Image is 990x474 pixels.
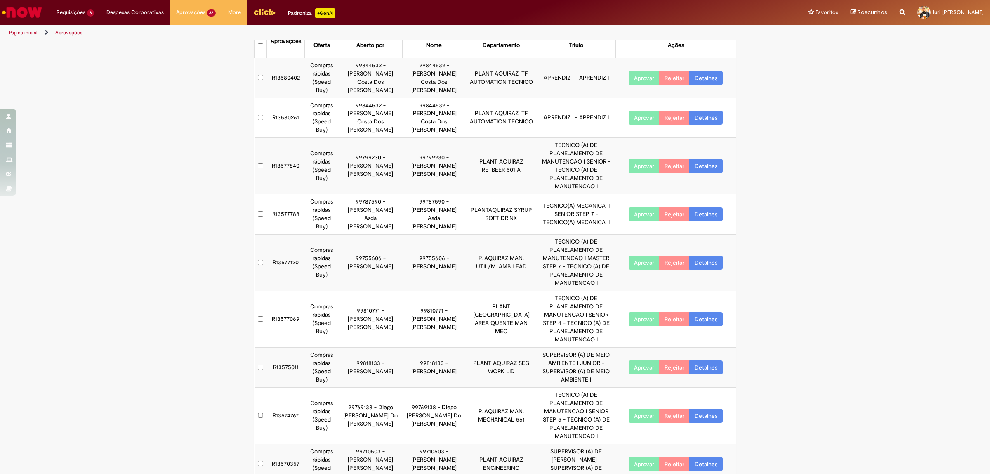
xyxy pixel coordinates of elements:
[305,348,339,388] td: Compras rápidas (Speed Buy)
[402,98,466,138] td: 99844532 - [PERSON_NAME] Costa Dos [PERSON_NAME]
[659,409,690,423] button: Rejeitar
[339,291,402,348] td: 99810771 - [PERSON_NAME] [PERSON_NAME]
[689,360,723,374] a: Detalhes
[466,388,537,444] td: P. AQUIRAZ MAN. MECHANICAL 561
[305,388,339,444] td: Compras rápidas (Speed Buy)
[629,111,660,125] button: Aprovar
[402,194,466,235] td: 99787590 - [PERSON_NAME] Asda [PERSON_NAME]
[339,194,402,235] td: 99787590 - [PERSON_NAME] Asda [PERSON_NAME]
[339,235,402,291] td: 99755606 - [PERSON_NAME]
[629,360,660,374] button: Aprovar
[466,194,537,235] td: PLANTAQUIRAZ SYRUP SOFT DRINK
[1,4,43,21] img: ServiceNow
[267,98,305,138] td: R13580261
[402,58,466,98] td: 99844532 - [PERSON_NAME] Costa Dos [PERSON_NAME]
[402,388,466,444] td: 99769138 - Diego [PERSON_NAME] Do [PERSON_NAME]
[176,8,205,17] span: Aprovações
[9,29,38,36] a: Página inicial
[668,41,684,50] div: Ações
[659,207,690,221] button: Rejeitar
[106,8,164,17] span: Despesas Corporativas
[339,58,402,98] td: 99844532 - [PERSON_NAME] Costa Dos [PERSON_NAME]
[569,41,583,50] div: Título
[305,98,339,138] td: Compras rápidas (Speed Buy)
[426,41,442,50] div: Nome
[689,159,723,173] a: Detalhes
[267,33,305,58] th: Aprovações
[305,194,339,235] td: Compras rápidas (Speed Buy)
[689,207,723,221] a: Detalhes
[315,8,335,18] p: +GenAi
[267,58,305,98] td: R13580402
[933,9,984,16] span: Iuri [PERSON_NAME]
[629,207,660,221] button: Aprovar
[339,348,402,388] td: 99818133 - [PERSON_NAME]
[339,98,402,138] td: 99844532 - [PERSON_NAME] Costa Dos [PERSON_NAME]
[356,41,384,50] div: Aberto por
[267,194,305,235] td: R13577788
[537,138,615,194] td: TECNICO (A) DE PLANEJAMENTO DE MANUTENCAO I SENIOR - TECNICO (A) DE PLANEJAMENTO DE MANUTENCAO I
[288,8,335,18] div: Padroniza
[537,348,615,388] td: SUPERVISOR (A) DE MEIO AMBIENTE I JUNIOR - SUPERVISOR (A) DE MEIO AMBIENTE I
[402,348,466,388] td: 99818133 - [PERSON_NAME]
[659,71,690,85] button: Rejeitar
[466,98,537,138] td: PLANT AQUIRAZ ITF AUTOMATION TECNICO
[466,235,537,291] td: P. AQUIRAZ MAN. UTIL/M. AMB LEAD
[816,8,838,17] span: Favoritos
[537,58,615,98] td: APRENDIZ I - APRENDIZ I
[466,138,537,194] td: PLANT AQUIRAZ RETBEER 501 A
[629,457,660,471] button: Aprovar
[483,41,520,50] div: Departamento
[537,194,615,235] td: TECNICO(A) MECANICA II SENIOR STEP 7 - TECNICO(A) MECANICA II
[537,291,615,348] td: TECNICO (A) DE PLANEJAMENTO DE MANUTENCAO I SENIOR STEP 4 - TECNICO (A) DE PLANEJAMENTO DE MANUTE...
[659,457,690,471] button: Rejeitar
[57,8,85,17] span: Requisições
[629,312,660,326] button: Aprovar
[629,159,660,173] button: Aprovar
[659,256,690,270] button: Rejeitar
[689,312,723,326] a: Detalhes
[271,37,301,45] div: Aprovações
[537,235,615,291] td: TECNICO (A) DE PLANEJAMENTO DE MANUTENCAO I MASTER STEP 7 - TECNICO (A) DE PLANEJAMENTO DE MANUTE...
[466,58,537,98] td: PLANT AQUIRAZ ITF AUTOMATION TECNICO
[537,388,615,444] td: TECNICO (A) DE PLANEJAMENTO DE MANUTENCAO I SENIOR STEP 5 - TECNICO (A) DE PLANEJAMENTO DE MANUTE...
[305,235,339,291] td: Compras rápidas (Speed Buy)
[402,138,466,194] td: 99799230 - [PERSON_NAME] [PERSON_NAME]
[466,348,537,388] td: PLANT AQUIRAZ SEG WORK LID
[689,111,723,125] a: Detalhes
[267,348,305,388] td: R13575011
[689,71,723,85] a: Detalhes
[402,291,466,348] td: 99810771 - [PERSON_NAME] [PERSON_NAME]
[305,138,339,194] td: Compras rápidas (Speed Buy)
[629,71,660,85] button: Aprovar
[6,25,654,40] ul: Trilhas de página
[228,8,241,17] span: More
[659,312,690,326] button: Rejeitar
[659,159,690,173] button: Rejeitar
[87,9,94,17] span: 8
[305,58,339,98] td: Compras rápidas (Speed Buy)
[629,409,660,423] button: Aprovar
[267,291,305,348] td: R13577069
[313,41,330,50] div: Oferta
[689,256,723,270] a: Detalhes
[689,409,723,423] a: Detalhes
[689,457,723,471] a: Detalhes
[466,291,537,348] td: PLANT [GEOGRAPHIC_DATA] AREA QUENTE MAN MEC
[207,9,216,17] span: 32
[851,9,887,17] a: Rascunhos
[659,360,690,374] button: Rejeitar
[339,388,402,444] td: 99769138 - Diego [PERSON_NAME] Do [PERSON_NAME]
[253,6,276,18] img: click_logo_yellow_360x200.png
[659,111,690,125] button: Rejeitar
[267,138,305,194] td: R13577840
[339,138,402,194] td: 99799230 - [PERSON_NAME] [PERSON_NAME]
[537,98,615,138] td: APRENDIZ I - APRENDIZ I
[858,8,887,16] span: Rascunhos
[305,291,339,348] td: Compras rápidas (Speed Buy)
[629,256,660,270] button: Aprovar
[55,29,82,36] a: Aprovações
[267,235,305,291] td: R13577120
[267,388,305,444] td: R13574767
[402,235,466,291] td: 99755606 - [PERSON_NAME]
